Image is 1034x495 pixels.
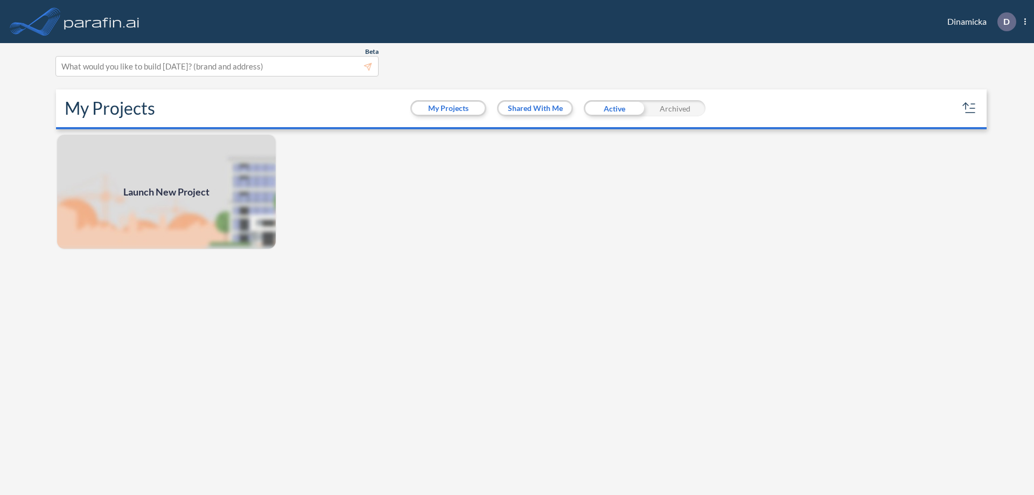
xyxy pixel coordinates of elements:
[1003,17,1010,26] p: D
[56,134,277,250] a: Launch New Project
[584,100,645,116] div: Active
[931,12,1026,31] div: Dinamicka
[123,185,209,199] span: Launch New Project
[412,102,485,115] button: My Projects
[499,102,571,115] button: Shared With Me
[365,47,379,56] span: Beta
[62,11,142,32] img: logo
[645,100,705,116] div: Archived
[961,100,978,117] button: sort
[65,98,155,118] h2: My Projects
[56,134,277,250] img: add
